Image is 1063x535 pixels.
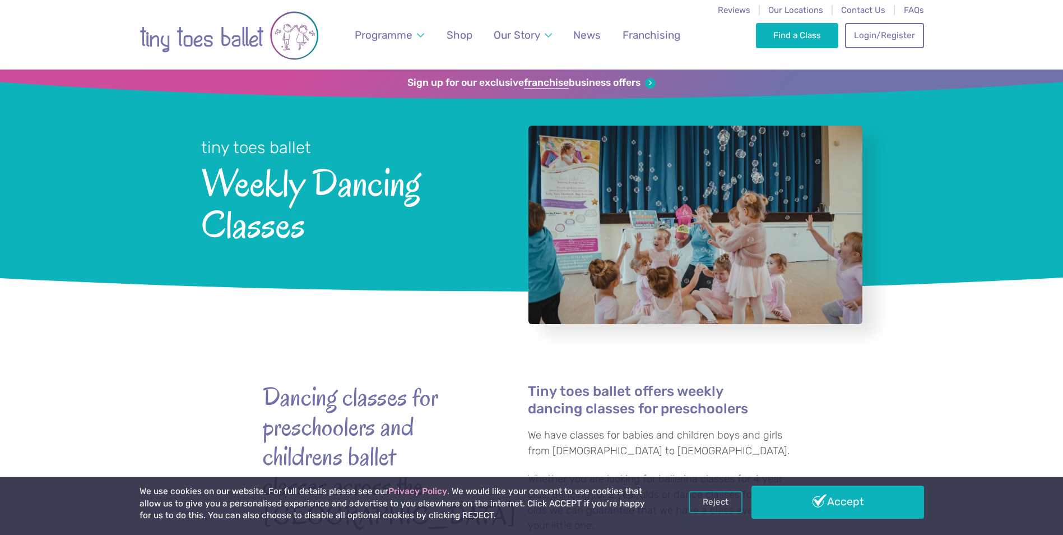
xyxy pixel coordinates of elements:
span: Our Story [494,29,540,41]
strong: franchise [524,77,569,89]
span: Weekly Dancing Classes [201,159,499,246]
p: Whether you are looking for ballerina classes for 4 year olds, dancing for 2 year olds or dance c... [528,472,801,533]
a: Sign up for our exclusivefranchisebusiness offers [407,77,656,89]
a: Accept [751,486,924,518]
a: Reviews [718,5,750,15]
h4: Tiny toes ballet offers weekly [528,382,801,417]
img: tiny toes ballet [140,7,319,64]
p: We use cookies on our website. For full details please see our . We would like your consent to us... [140,486,649,522]
p: We have classes for babies and children boys and girls from [DEMOGRAPHIC_DATA] to [DEMOGRAPHIC_DA... [528,428,801,459]
span: Programme [355,29,412,41]
a: Franchising [617,22,685,48]
span: News [573,29,601,41]
strong: Dancing classes for preschoolers and childrens ballet classes across the [GEOGRAPHIC_DATA] [263,382,465,531]
a: Find a Class [756,23,838,48]
small: tiny toes ballet [201,138,311,157]
a: Login/Register [845,23,923,48]
a: Reject [689,491,742,513]
a: Shop [441,22,477,48]
a: Privacy Policy [388,486,447,496]
span: Shop [447,29,472,41]
span: Franchising [623,29,680,41]
a: dancing classes for preschoolers [528,402,748,417]
a: Our Locations [768,5,823,15]
a: Programme [349,22,429,48]
a: Our Story [488,22,557,48]
a: Contact Us [841,5,885,15]
a: News [568,22,606,48]
a: FAQs [904,5,924,15]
